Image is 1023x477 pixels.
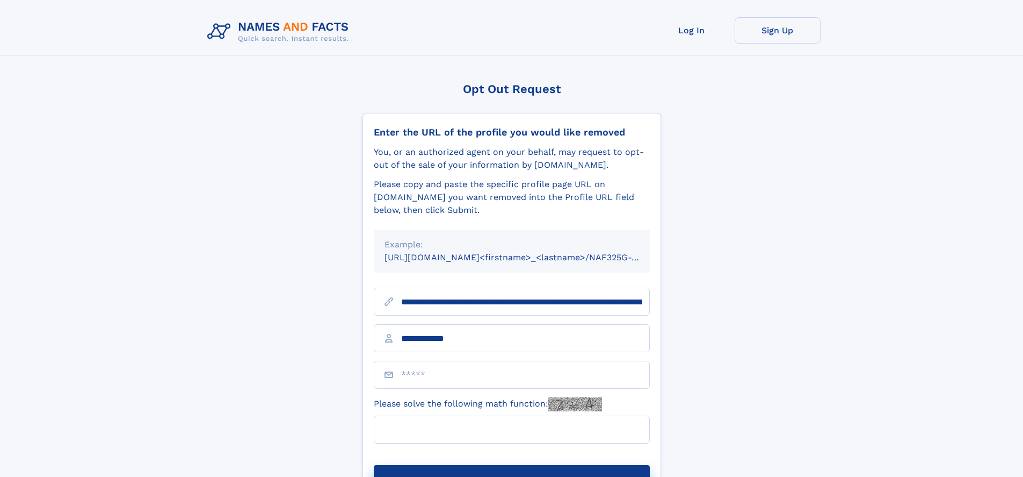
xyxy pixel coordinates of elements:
div: Enter the URL of the profile you would like removed [374,126,650,138]
div: Example: [384,238,639,251]
div: Opt Out Request [362,82,661,96]
img: Logo Names and Facts [203,17,358,46]
div: Please copy and paste the specific profile page URL on [DOMAIN_NAME] you want removed into the Pr... [374,178,650,217]
small: [URL][DOMAIN_NAME]<firstname>_<lastname>/NAF325G-xxxxxxxx [384,252,670,262]
a: Sign Up [735,17,821,44]
a: Log In [649,17,735,44]
label: Please solve the following math function: [374,397,602,411]
div: You, or an authorized agent on your behalf, may request to opt-out of the sale of your informatio... [374,146,650,172]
